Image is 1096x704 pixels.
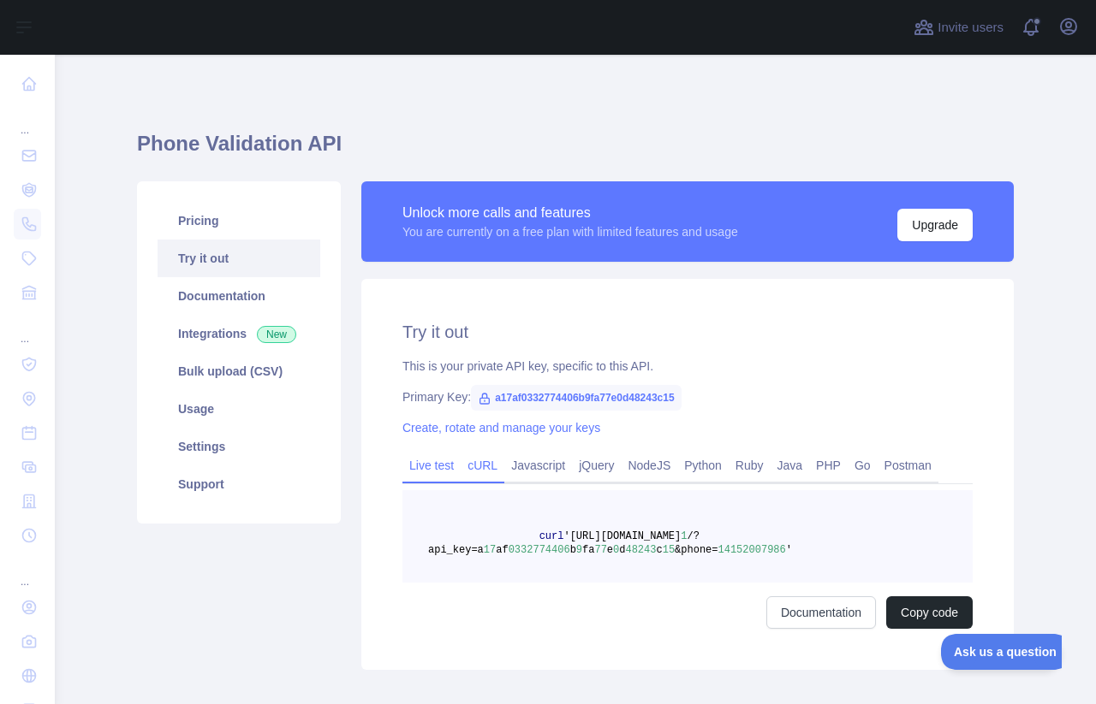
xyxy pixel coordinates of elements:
h2: Try it out [402,320,973,344]
a: NodeJS [621,452,677,479]
button: Copy code [886,596,973,629]
div: ... [14,311,41,346]
div: This is your private API key, specific to this API. [402,358,973,375]
span: &phone= [675,544,718,556]
a: Documentation [158,277,320,315]
span: d [619,544,625,556]
span: 48243 [625,544,656,556]
span: ' [786,544,792,556]
div: You are currently on a free plan with limited features and usage [402,223,738,240]
span: a17af0332774406b9fa77e0d48243c15 [471,385,682,411]
div: ... [14,103,41,137]
span: 0 [613,544,619,556]
a: Support [158,465,320,503]
a: Pricing [158,202,320,240]
a: Integrations New [158,315,320,352]
a: PHP [809,452,848,479]
a: Documentation [766,596,876,629]
h1: Phone Validation API [137,130,1014,171]
a: Create, rotate and manage your keys [402,421,600,435]
span: fa [582,544,594,556]
a: Javascript [504,452,572,479]
a: Ruby [729,452,771,479]
span: c [656,544,662,556]
a: Python [677,452,729,479]
a: Settings [158,428,320,465]
span: 77 [594,544,606,556]
span: af [496,544,508,556]
div: Primary Key: [402,388,973,405]
a: Java [771,452,810,479]
a: jQuery [572,452,621,479]
button: Upgrade [897,209,973,241]
a: Try it out [158,240,320,277]
span: '[URL][DOMAIN_NAME] [563,530,681,542]
span: 15 [663,544,675,556]
a: Usage [158,390,320,428]
a: cURL [461,452,504,479]
a: Bulk upload (CSV) [158,352,320,390]
a: Postman [878,452,938,479]
a: Go [848,452,878,479]
div: Unlock more calls and features [402,203,738,223]
span: 17 [484,544,496,556]
button: Invite users [910,14,1007,41]
iframe: Toggle Customer Support [941,634,1062,670]
span: b [570,544,576,556]
span: 14152007986 [718,544,786,556]
span: 1 [681,530,687,542]
span: e [607,544,613,556]
div: ... [14,554,41,589]
a: Live test [402,452,461,479]
span: curl [539,530,564,542]
span: New [257,326,296,343]
span: 0332774406 [509,544,570,556]
span: Invite users [938,18,1004,38]
span: 9 [576,544,582,556]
